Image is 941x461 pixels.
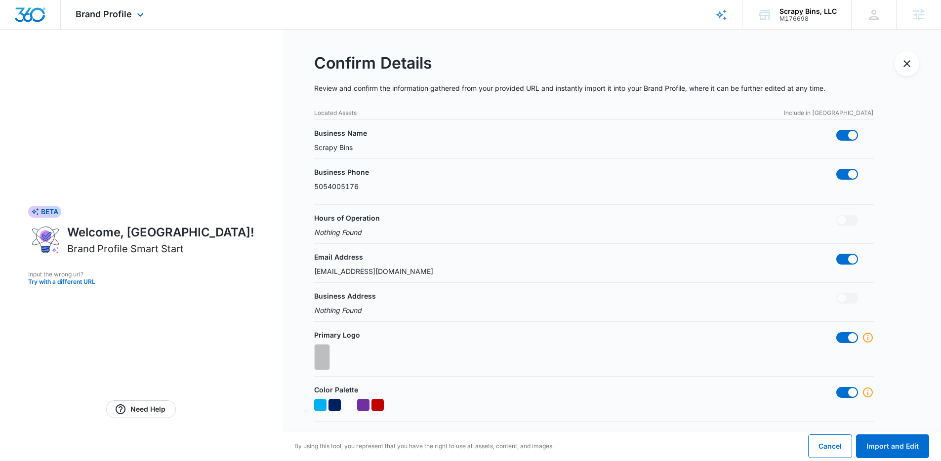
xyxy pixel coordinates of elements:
div: v 4.0.25 [28,16,48,24]
div: account id [779,15,837,22]
img: tab_domain_overview_orange.svg [27,57,35,65]
img: website_grey.svg [16,26,24,34]
p: Nothing Found [314,305,376,315]
p: Input the wrong url? [28,270,254,279]
h2: Brand Profile Smart Start [67,241,184,256]
button: Import and Edit [856,434,929,458]
p: Hours of Operation [314,213,380,223]
p: By using this tool, you represent that you have the right to use all assets, content, and images. [294,442,554,451]
p: Brand Slogan [314,429,360,440]
div: Domain Overview [38,58,88,65]
h2: Confirm Details [314,51,874,75]
div: Keywords by Traffic [109,58,166,65]
span: Brand Profile [76,9,132,19]
button: Cancel [808,434,852,458]
p: Business Name [314,128,367,138]
p: Review and confirm the information gathered from your provided URL and instantly import it into y... [314,82,874,95]
button: Exit Smart Start Wizard [895,51,919,76]
p: 5054005176 [314,181,359,192]
p: Business Phone [314,167,369,177]
p: Nothing Found [314,227,380,237]
p: Scrapy Bins [314,142,367,153]
p: [EMAIL_ADDRESS][DOMAIN_NAME] [314,266,433,276]
button: Try with a different URL [28,279,254,285]
h1: Welcome, [GEOGRAPHIC_DATA]! [67,224,254,241]
div: Domain: [DOMAIN_NAME] [26,26,109,34]
img: tab_keywords_by_traffic_grey.svg [98,57,106,65]
p: Business Address [314,291,376,301]
a: Need Help [106,400,176,418]
img: logo_orange.svg [16,16,24,24]
p: Include in [GEOGRAPHIC_DATA] [784,109,874,117]
p: Primary Logo [314,330,360,340]
p: Email Address [314,252,363,262]
div: BETA [28,206,61,218]
p: Located Assets [314,109,357,117]
p: Color Palette [314,384,358,395]
img: ai-brand-profile [28,224,63,256]
div: account name [779,7,837,15]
